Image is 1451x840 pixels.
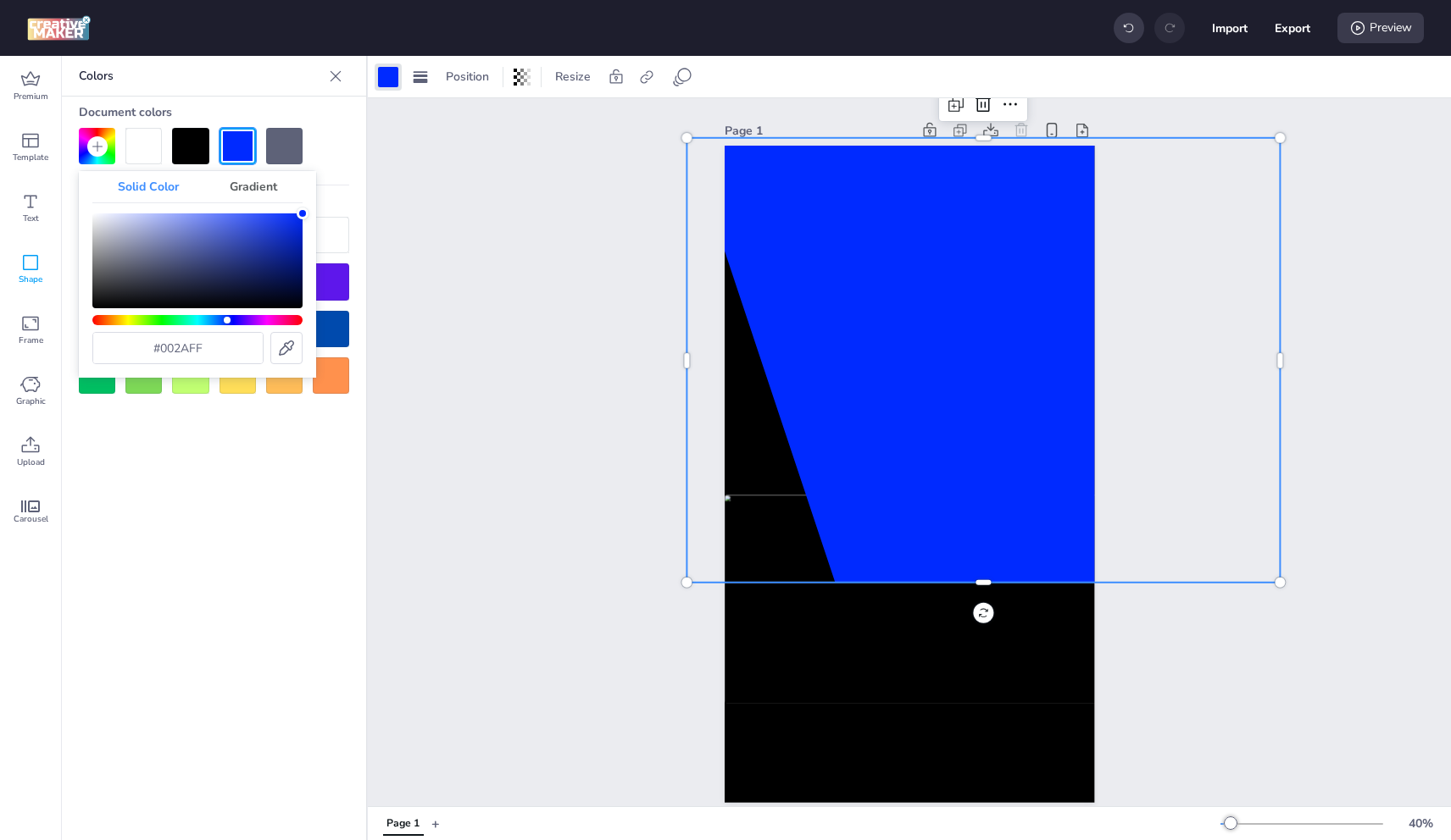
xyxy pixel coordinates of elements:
[17,456,45,469] span: Upload
[92,171,204,202] div: Solid Color
[386,816,420,832] div: Page 1
[92,315,303,325] div: Hue
[79,97,349,128] div: Document colors
[19,334,43,347] span: Frame
[14,90,48,103] span: Premium
[204,171,303,202] div: Gradient
[1212,10,1248,46] button: Import
[725,122,911,140] div: Page 1
[79,56,322,97] p: Colors
[552,68,594,86] span: Resize
[14,512,48,526] span: Carousel
[23,212,39,225] span: Text
[19,273,42,286] span: Shape
[1275,10,1310,46] button: Export
[13,151,48,164] span: Template
[1337,13,1424,43] div: Preview
[442,68,492,86] span: Position
[1400,815,1441,832] div: 40 %
[375,809,431,838] div: Tabs
[16,395,46,408] span: Graphic
[27,15,91,41] img: logo Creative Maker
[431,809,440,838] button: +
[92,213,303,308] div: Color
